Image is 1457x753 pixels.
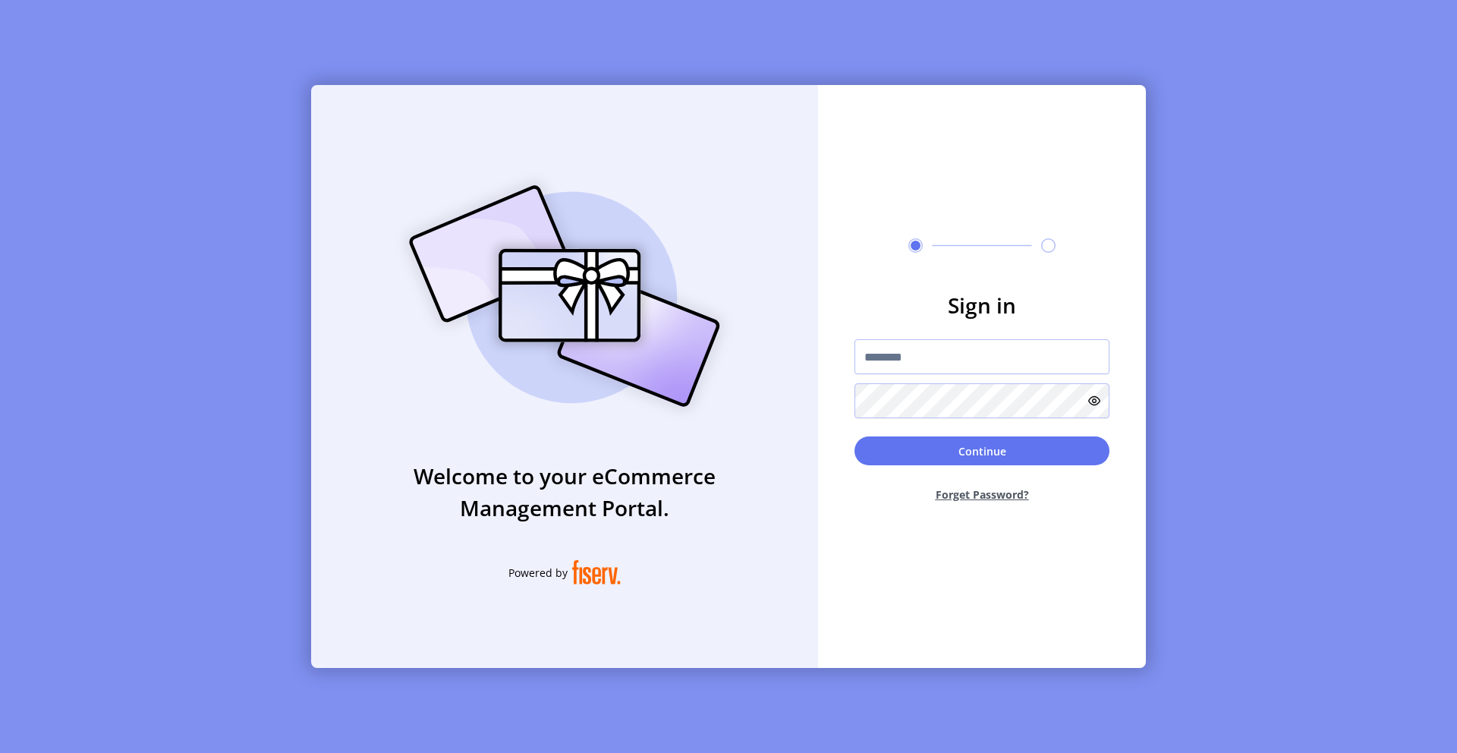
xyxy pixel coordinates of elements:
h3: Welcome to your eCommerce Management Portal. [311,460,818,524]
span: Powered by [508,565,568,581]
h3: Sign in [854,289,1109,321]
button: Continue [854,436,1109,465]
button: Forget Password? [854,474,1109,515]
img: card_Illustration.svg [386,169,743,424]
